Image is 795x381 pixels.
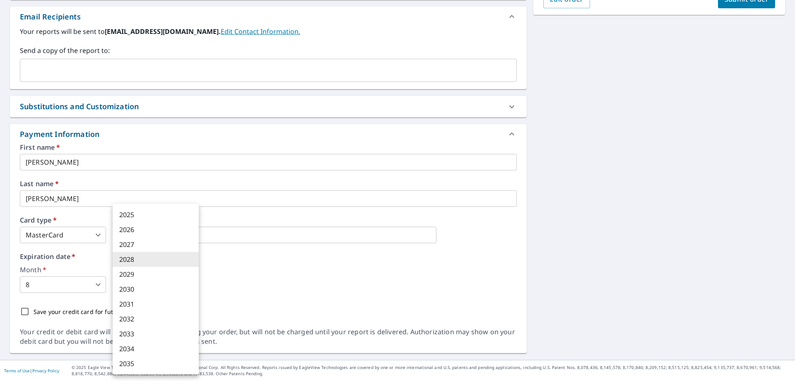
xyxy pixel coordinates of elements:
li: 2031 [113,297,199,312]
li: 2025 [113,207,199,222]
li: 2030 [113,282,199,297]
li: 2034 [113,341,199,356]
li: 2035 [113,356,199,371]
li: 2028 [113,252,199,267]
li: 2032 [113,312,199,326]
li: 2027 [113,237,199,252]
li: 2033 [113,326,199,341]
li: 2026 [113,222,199,237]
li: 2029 [113,267,199,282]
